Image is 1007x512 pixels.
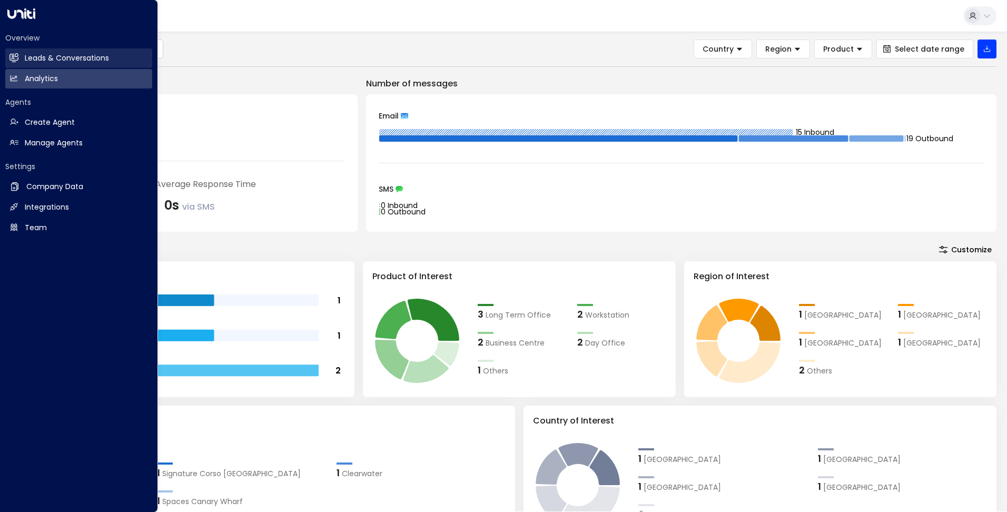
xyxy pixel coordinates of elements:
[898,335,987,349] div: 1Milan
[337,466,506,480] div: 1Clearwater
[486,310,551,321] span: Long Term Office
[337,466,340,480] div: 1
[898,307,987,321] div: 1London
[644,482,721,493] span: United Kingdom
[157,494,160,508] div: 1
[5,48,152,68] a: Leads & Conversations
[157,466,160,480] div: 1
[5,33,152,43] h2: Overview
[694,40,752,58] button: Country
[795,127,834,137] tspan: 15 Inbound
[478,363,481,377] div: 1
[799,363,888,377] div: 2Others
[478,307,567,321] div: 3Long Term Office
[55,178,345,191] div: Sales concierge agent's Average Response Time
[42,77,358,90] p: Engagement Metrics
[157,466,326,480] div: 1Signature Corso Italia
[5,97,152,107] h2: Agents
[5,69,152,88] a: Analytics
[934,242,996,257] button: Customize
[799,363,805,377] div: 2
[903,338,981,349] span: Milan
[585,338,625,349] span: Day Office
[478,335,567,349] div: 2Business Centre
[372,270,666,283] h3: Product of Interest
[25,202,69,213] h2: Integrations
[182,201,215,213] span: via SMS
[804,310,882,321] span: Paris
[26,181,83,192] h2: Company Data
[638,479,807,494] div: 1United Kingdom
[638,451,641,466] div: 1
[486,338,545,349] span: Business Centre
[799,307,802,321] div: 1
[577,335,666,349] div: 2Day Office
[483,366,508,377] span: Others
[898,307,901,321] div: 1
[703,44,734,54] span: Country
[799,335,802,349] div: 1
[814,40,872,58] button: Product
[5,113,152,132] a: Create Agent
[585,310,629,321] span: Workstation
[25,222,47,233] h2: Team
[818,451,821,466] div: 1
[823,482,901,493] span: France
[799,307,888,321] div: 1Paris
[818,451,987,466] div: 1Czech Republic
[338,294,341,307] tspan: 1
[895,45,964,53] span: Select date range
[379,185,984,193] div: SMS
[818,479,821,494] div: 1
[644,454,721,465] span: Italy
[335,365,341,377] tspan: 2
[694,270,987,283] h3: Region of Interest
[5,161,152,172] h2: Settings
[381,200,418,211] tspan: 0 Inbound
[478,335,483,349] div: 2
[823,454,901,465] span: Czech Republic
[5,177,152,196] a: Company Data
[823,44,854,54] span: Product
[577,307,583,321] div: 2
[25,117,75,128] h2: Create Agent
[577,335,583,349] div: 2
[25,137,83,149] h2: Manage Agents
[756,40,810,58] button: Region
[52,270,345,283] h3: Range of Team Size
[55,107,345,120] div: Number of Inquiries
[162,496,243,507] span: Spaces Canary Wharf
[765,44,792,54] span: Region
[906,133,953,144] tspan: 19 Outbound
[25,53,109,64] h2: Leads & Conversations
[876,40,973,58] button: Select date range
[5,218,152,238] a: Team
[807,366,832,377] span: Others
[164,196,215,215] div: 0s
[577,307,666,321] div: 2Workstation
[638,479,641,494] div: 1
[799,335,888,349] div: 1Prague
[162,468,301,479] span: Signature Corso Italia
[478,307,483,321] div: 3
[804,338,882,349] span: Prague
[5,198,152,217] a: Integrations
[638,451,807,466] div: 1Italy
[818,479,987,494] div: 1France
[478,363,567,377] div: 1Others
[903,310,981,321] span: London
[52,415,506,427] h3: Location of Interest
[157,494,326,508] div: 1Spaces Canary Wharf
[366,77,996,90] p: Number of messages
[898,335,901,349] div: 1
[533,415,987,427] h3: Country of Interest
[338,330,341,342] tspan: 1
[381,206,426,217] tspan: 0 Outbound
[5,133,152,153] a: Manage Agents
[25,73,58,84] h2: Analytics
[342,468,382,479] span: Clearwater
[379,112,399,120] span: Email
